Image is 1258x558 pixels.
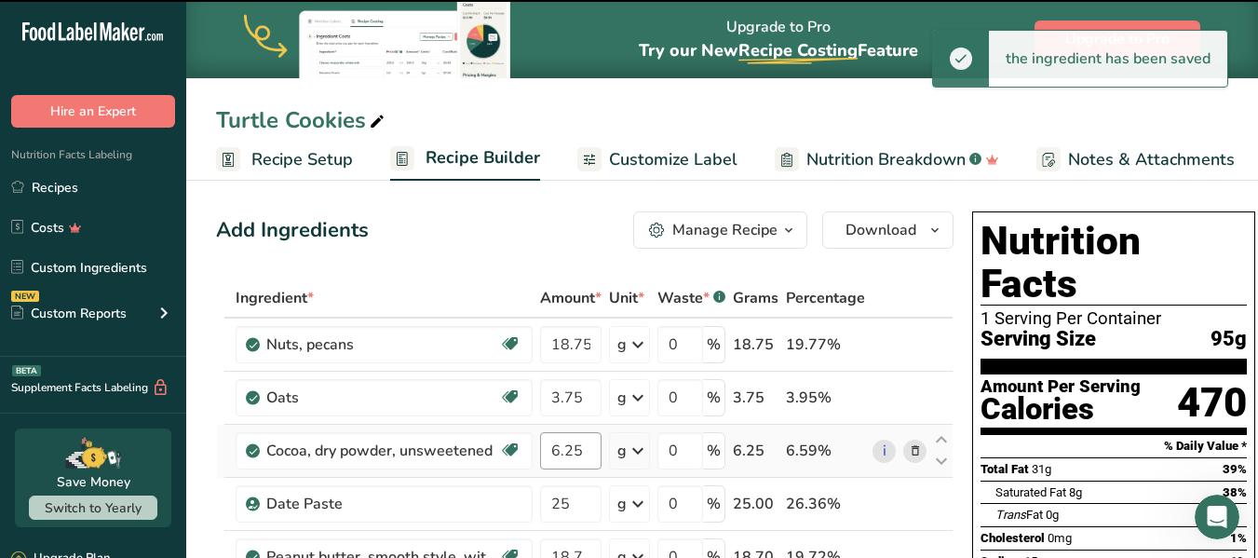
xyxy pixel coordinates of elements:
span: Ingredient [236,287,314,309]
span: 31g [1032,462,1051,476]
div: BETA [12,365,41,376]
div: g [617,440,627,462]
div: Custom Reports [11,304,127,323]
div: Oats [266,387,499,409]
section: % Daily Value * [981,435,1247,457]
div: 3.75 [733,387,778,409]
div: Turtle Cookies [216,103,388,137]
button: Download [822,211,954,249]
div: g [617,333,627,356]
span: 38% [1223,485,1247,499]
span: Recipe Setup [251,147,353,172]
a: Recipe Setup [216,139,353,181]
h1: Nutrition Facts [981,220,1247,306]
span: Serving Size [981,328,1096,351]
span: 0mg [1048,531,1072,545]
span: Amount [540,287,602,309]
span: 39% [1223,462,1247,476]
button: Upgrade to Pro [1035,20,1200,58]
i: Trans [995,508,1026,522]
a: Nutrition Breakdown [775,139,999,181]
span: Upgrade to Pro [1065,28,1170,50]
a: Customize Label [577,139,737,181]
iframe: Intercom live chat [1195,495,1239,539]
div: 6.25 [733,440,778,462]
span: Grams [733,287,778,309]
div: 6.59% [786,440,865,462]
div: NEW [11,291,39,302]
span: Recipe Builder [426,145,540,170]
div: g [617,387,627,409]
span: Customize Label [609,147,737,172]
span: Download [845,219,916,241]
div: Date Paste [266,493,499,515]
div: Add Ingredients [216,215,369,246]
div: Save Money [57,472,130,492]
span: Total Fat [981,462,1029,476]
div: 25.00 [733,493,778,515]
span: 8g [1069,485,1082,499]
span: 0g [1046,508,1059,522]
a: i [872,440,896,463]
div: Upgrade to Pro [639,1,918,78]
div: Waste [657,287,725,309]
div: 26.36% [786,493,865,515]
span: Cholesterol [981,531,1045,545]
div: Amount Per Serving [981,378,1141,396]
span: Try our New Feature [639,39,918,61]
div: Nuts, pecans [266,333,499,356]
span: Recipe Costing [738,39,858,61]
span: Saturated Fat [995,485,1066,499]
a: Recipe Builder [390,137,540,182]
div: Calories [981,396,1141,423]
span: Nutrition Breakdown [806,147,966,172]
span: Notes & Attachments [1068,147,1235,172]
div: 470 [1177,378,1247,428]
div: 1 Serving Per Container [981,309,1247,328]
a: Notes & Attachments [1036,139,1235,181]
span: Fat [995,508,1043,522]
button: Manage Recipe [633,211,807,249]
span: Unit [609,287,644,309]
div: 18.75 [733,333,778,356]
button: Switch to Yearly [29,496,157,520]
div: g [617,493,627,515]
span: Percentage [786,287,865,309]
div: Manage Recipe [672,219,778,241]
div: 3.95% [786,387,865,409]
div: 19.77% [786,333,865,356]
button: Hire an Expert [11,95,175,128]
span: 95g [1211,328,1247,351]
span: Switch to Yearly [45,499,142,517]
div: Cocoa, dry powder, unsweetened [266,440,499,462]
div: the ingredient has been saved [989,31,1227,87]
